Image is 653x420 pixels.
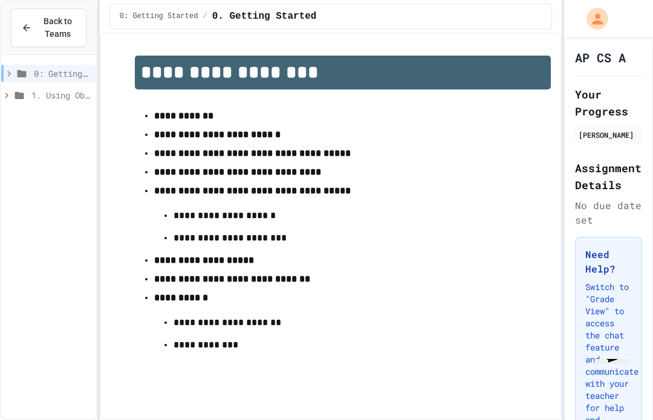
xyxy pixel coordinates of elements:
[575,160,642,193] h2: Assignment Details
[574,5,611,33] div: My Account
[579,129,638,140] div: [PERSON_NAME]
[575,86,642,120] h2: Your Progress
[34,67,91,80] span: 0: Getting Started
[39,15,76,40] span: Back to Teams
[203,11,207,21] span: /
[120,11,198,21] span: 0: Getting Started
[575,198,642,227] div: No due date set
[585,247,632,276] h3: Need Help?
[590,359,643,410] iframe: chat widget
[31,89,91,102] span: 1. Using Objects and Methods
[212,9,317,24] span: 0. Getting Started
[575,49,626,66] h1: AP CS A
[11,8,86,47] button: Back to Teams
